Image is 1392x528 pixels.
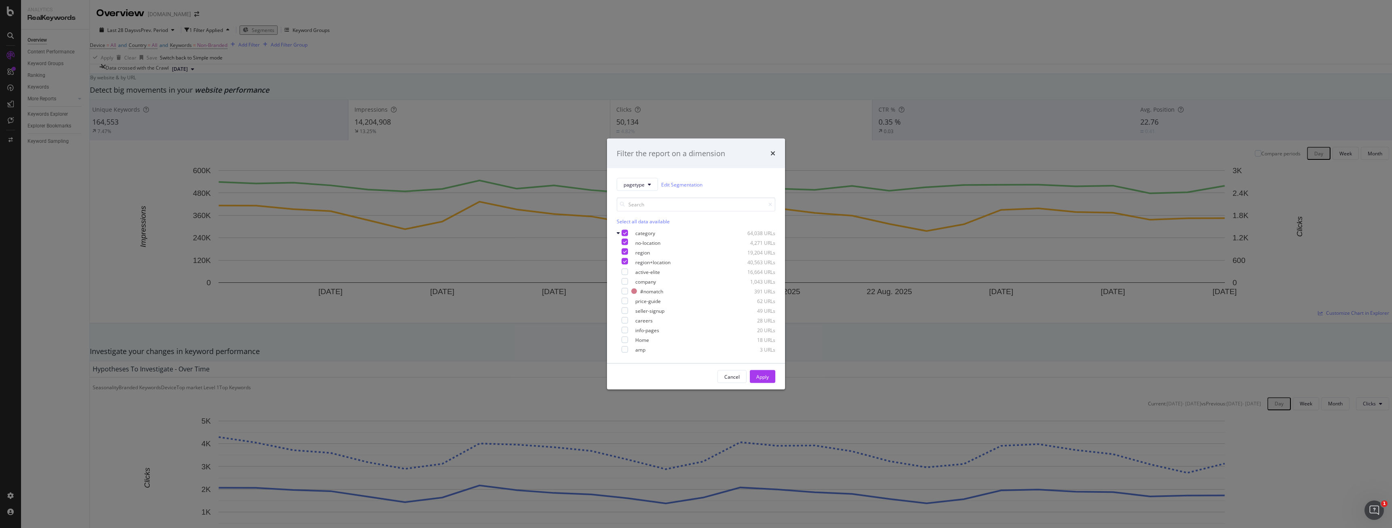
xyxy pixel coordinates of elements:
[635,278,656,285] div: company
[756,373,769,380] div: Apply
[607,138,785,390] div: modal
[736,249,775,256] div: 19,204 URLs
[736,268,775,275] div: 16,664 URLs
[736,229,775,236] div: 64,038 URLs
[736,259,775,265] div: 40,563 URLs
[736,297,775,304] div: 62 URLs
[635,297,661,304] div: price-guide
[717,370,747,383] button: Cancel
[736,336,775,343] div: 18 URLs
[635,307,664,314] div: seller-signup
[724,373,740,380] div: Cancel
[635,229,655,236] div: category
[736,278,775,285] div: 1,043 URLs
[635,249,650,256] div: region
[617,178,658,191] button: pagetype
[1364,500,1384,520] iframe: Intercom live chat
[770,148,775,159] div: times
[617,197,775,212] input: Search
[617,148,725,159] div: Filter the report on a dimension
[736,288,775,295] div: 391 URLs
[1381,500,1388,507] span: 1
[736,327,775,333] div: 20 URLs
[750,370,775,383] button: Apply
[736,307,775,314] div: 49 URLs
[635,346,645,353] div: amp
[624,181,645,188] span: pagetype
[640,288,663,295] div: #nomatch
[617,218,775,225] div: Select all data available
[736,317,775,324] div: 28 URLs
[736,346,775,353] div: 3 URLs
[635,239,660,246] div: no-location
[635,327,659,333] div: info-pages
[736,239,775,246] div: 4,271 URLs
[635,317,653,324] div: careers
[635,259,671,265] div: region+location
[635,268,660,275] div: active-elite
[635,336,649,343] div: Home
[661,180,702,189] a: Edit Segmentation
